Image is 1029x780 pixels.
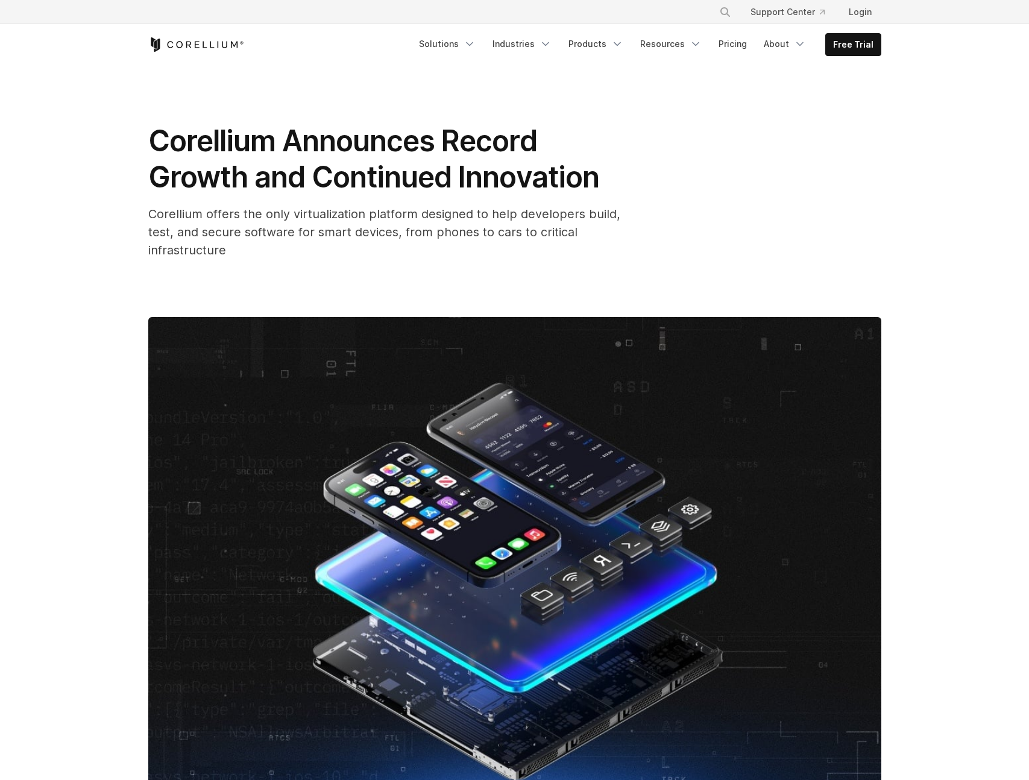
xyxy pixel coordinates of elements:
[148,37,244,52] a: Corellium Home
[148,123,599,195] span: Corellium Announces Record Growth and Continued Innovation
[148,207,620,257] span: Corellium offers the only virtualization platform designed to help developers build, test, and se...
[757,33,813,55] a: About
[741,1,834,23] a: Support Center
[412,33,483,55] a: Solutions
[705,1,881,23] div: Navigation Menu
[826,34,881,55] a: Free Trial
[714,1,736,23] button: Search
[412,33,881,56] div: Navigation Menu
[633,33,709,55] a: Resources
[711,33,754,55] a: Pricing
[839,1,881,23] a: Login
[561,33,631,55] a: Products
[485,33,559,55] a: Industries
